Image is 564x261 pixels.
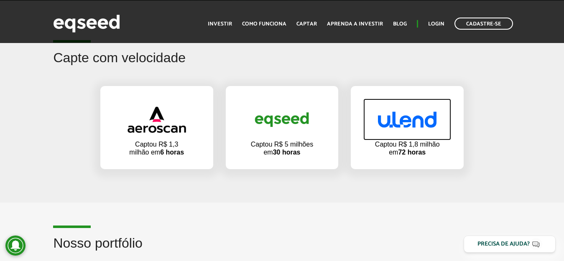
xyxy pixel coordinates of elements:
a: Como funciona [242,21,286,27]
a: Login [428,21,444,27]
strong: 6 horas [160,149,184,156]
img: captar-velocidade-eqseed.png [253,106,311,134]
h2: Capte com velocidade [53,51,510,78]
a: Investir [208,21,232,27]
strong: 30 horas [273,149,301,156]
img: EqSeed [53,13,120,35]
p: Captou R$ 1,8 milhão em [374,140,441,156]
img: captar-velocidade-aeroscan.png [128,106,186,133]
p: Captou R$ 5 milhões em [250,140,313,156]
a: Blog [393,21,407,27]
img: captar-velocidade-ulend.png [378,111,436,128]
a: Captar [296,21,317,27]
strong: 72 horas [398,149,426,156]
a: Cadastre-se [454,18,513,30]
a: Aprenda a investir [327,21,383,27]
p: Captou R$ 1,3 milhão em [125,140,188,156]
